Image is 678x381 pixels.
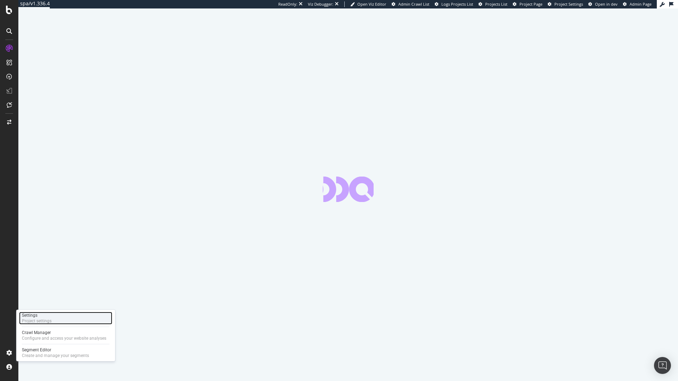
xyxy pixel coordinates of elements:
a: Admin Crawl List [392,1,429,7]
span: Admin Page [630,1,652,7]
a: Open Viz Editor [350,1,386,7]
div: Create and manage your segments [22,353,89,358]
a: Crawl ManagerConfigure and access your website analyses [19,329,112,342]
a: Admin Page [623,1,652,7]
span: Admin Crawl List [398,1,429,7]
div: animation [323,177,374,202]
a: Open in dev [588,1,618,7]
div: Open Intercom Messenger [654,357,671,374]
div: Settings [22,312,52,318]
div: Configure and access your website analyses [22,335,106,341]
span: Projects List [485,1,507,7]
div: Viz Debugger: [308,1,333,7]
a: Project Page [513,1,542,7]
div: Project settings [22,318,52,324]
a: Segment EditorCreate and manage your segments [19,346,112,359]
span: Project Settings [554,1,583,7]
span: Open in dev [595,1,618,7]
a: SettingsProject settings [19,312,112,325]
div: Crawl Manager [22,330,106,335]
span: Open Viz Editor [357,1,386,7]
div: ReadOnly: [278,1,297,7]
a: Logs Projects List [435,1,473,7]
span: Logs Projects List [441,1,473,7]
span: Project Page [519,1,542,7]
a: Projects List [478,1,507,7]
a: Project Settings [548,1,583,7]
div: Segment Editor [22,347,89,353]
